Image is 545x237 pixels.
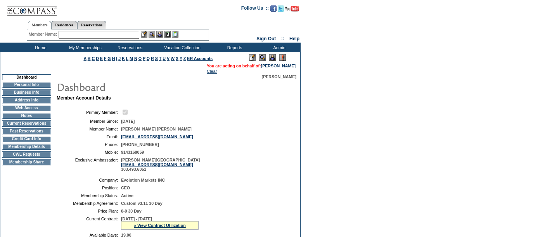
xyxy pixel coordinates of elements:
td: Membership Status: [60,193,118,198]
a: Members [28,21,52,29]
a: Clear [207,69,217,74]
td: Business Info [2,89,51,96]
td: Company: [60,178,118,182]
span: [DATE] - [DATE] [121,216,152,221]
img: b_calculator.gif [172,31,178,38]
a: C [92,56,95,61]
a: I [116,56,117,61]
td: Phone: [60,142,118,147]
a: O [138,56,142,61]
td: Email: [60,134,118,139]
span: [DATE] [121,119,135,124]
td: My Memberships [62,43,107,52]
a: ER Accounts [187,56,213,61]
span: [PERSON_NAME] [PERSON_NAME] [121,127,192,131]
a: L [126,56,128,61]
a: M [130,56,133,61]
span: Active [121,193,133,198]
td: Mobile: [60,150,118,155]
td: Member Name: [60,127,118,131]
img: View [149,31,155,38]
a: X [176,56,178,61]
td: Exclusive Ambassador: [60,158,118,172]
td: Follow Us :: [241,5,269,14]
a: B [88,56,91,61]
a: D [96,56,99,61]
td: Price Plan: [60,209,118,213]
img: b_edit.gif [141,31,147,38]
a: T [159,56,162,61]
img: Impersonate [269,54,276,61]
a: [EMAIL_ADDRESS][DOMAIN_NAME] [121,134,193,139]
a: Z [183,56,186,61]
img: Reservations [164,31,171,38]
b: Member Account Details [57,95,111,101]
a: H [112,56,115,61]
td: Member Since: [60,119,118,124]
span: [PHONE_NUMBER] [121,142,159,147]
a: [PERSON_NAME] [261,64,296,68]
td: Current Contract: [60,216,118,230]
img: Edit Mode [249,54,256,61]
a: J [118,56,121,61]
a: Help [289,36,299,41]
img: Follow us on Twitter [278,5,284,12]
a: Subscribe to our YouTube Channel [285,8,299,12]
td: Dashboard [2,74,51,80]
td: Membership Details [2,144,51,150]
div: Member Name: [29,31,59,38]
a: Residences [51,21,77,29]
a: Reservations [77,21,106,29]
td: Reservations [107,43,151,52]
a: Q [147,56,150,61]
td: Notes [2,113,51,119]
td: Reports [211,43,256,52]
a: V [167,56,170,61]
a: E [100,56,103,61]
a: Follow us on Twitter [278,8,284,12]
td: Admin [256,43,301,52]
a: P [143,56,145,61]
a: Become our fan on Facebook [270,8,277,12]
span: :: [281,36,284,41]
td: Membership Agreement: [60,201,118,206]
td: Address Info [2,97,51,103]
a: Sign Out [256,36,276,41]
td: Personal Info [2,82,51,88]
img: Log Concern/Member Elevation [279,54,286,61]
td: Position: [60,185,118,190]
td: Vacation Collection [151,43,211,52]
a: U [163,56,166,61]
span: 9143168059 [121,150,144,155]
a: [EMAIL_ADDRESS][DOMAIN_NAME] [121,162,193,167]
a: » View Contract Utilization [134,223,186,228]
td: CWL Requests [2,151,51,158]
img: Impersonate [156,31,163,38]
span: Custom v3.11 30 Day [121,201,163,206]
img: Become our fan on Facebook [270,5,277,12]
a: W [171,56,175,61]
td: Credit Card Info [2,136,51,142]
a: S [155,56,158,61]
a: N [134,56,137,61]
a: R [151,56,154,61]
span: [PERSON_NAME] [262,74,296,79]
span: CEO [121,185,130,190]
a: G [107,56,111,61]
a: K [122,56,125,61]
img: pgTtlDashboard.gif [56,79,211,94]
td: Home [17,43,62,52]
a: F [104,56,107,61]
span: You are acting on behalf of: [207,64,296,68]
span: 0-0 30 Day [121,209,142,213]
td: Past Reservations [2,128,51,134]
a: Y [180,56,182,61]
td: Primary Member: [60,108,118,116]
span: [PERSON_NAME][GEOGRAPHIC_DATA] 303.493.6051 [121,158,200,172]
img: Subscribe to our YouTube Channel [285,6,299,12]
td: Membership Share [2,159,51,165]
td: Current Reservations [2,120,51,127]
span: Evolution Markets INC [121,178,165,182]
a: A [84,56,87,61]
td: Web Access [2,105,51,111]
